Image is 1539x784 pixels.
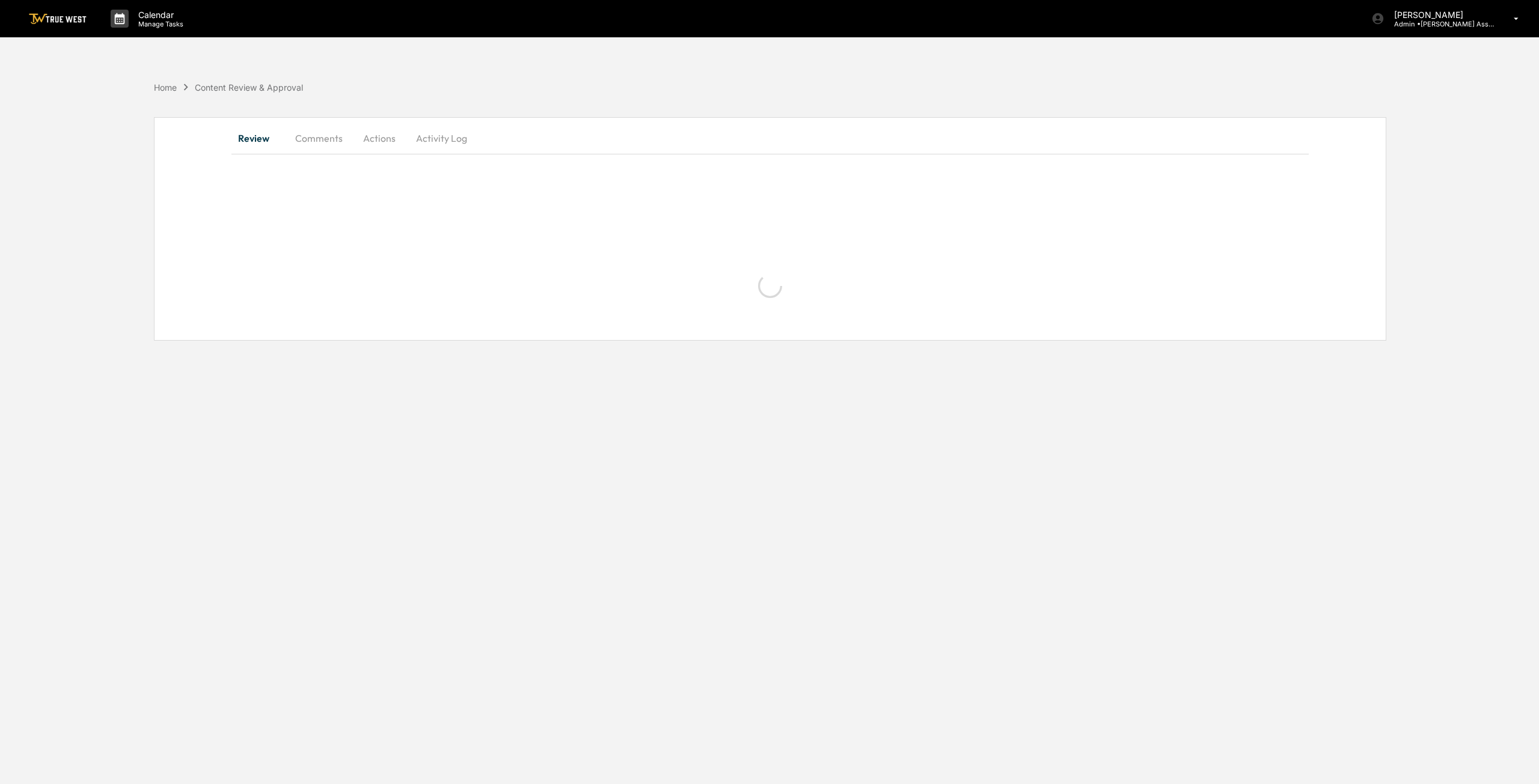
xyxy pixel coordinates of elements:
button: Activity Log [406,124,477,153]
p: Calendar [129,10,189,20]
img: logo [29,13,87,25]
button: Actions [352,124,406,153]
div: Home [154,82,177,93]
p: [PERSON_NAME] [1384,10,1496,20]
div: Content Review & Approval [195,82,303,93]
p: Admin • [PERSON_NAME] Asset Management [1384,20,1496,28]
p: Manage Tasks [129,20,189,28]
div: secondary tabs example [231,124,1309,153]
button: Review [231,124,286,153]
button: Comments [286,124,352,153]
